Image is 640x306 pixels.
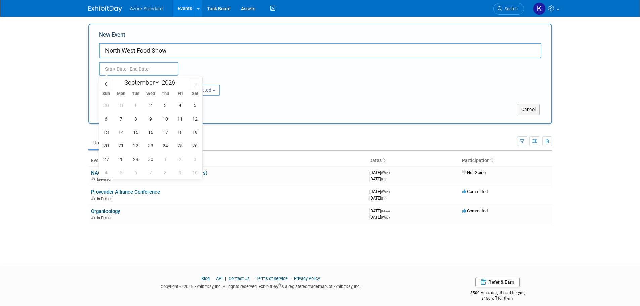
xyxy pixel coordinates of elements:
[115,99,128,112] span: August 31, 2026
[475,277,520,287] a: Refer & Earn
[91,208,120,214] a: Organicology
[99,76,164,84] div: Attendance / Format:
[129,99,142,112] span: September 1, 2026
[391,170,392,175] span: -
[229,276,250,281] a: Contact Us
[88,6,122,12] img: ExhibitDay
[88,155,367,166] th: Event
[144,99,157,112] span: September 2, 2026
[367,155,459,166] th: Dates
[88,282,434,290] div: Copyright © 2025 ExhibitDay, Inc. All rights reserved. ExhibitDay is a registered trademark of Ex...
[391,189,392,194] span: -
[115,112,128,125] span: September 7, 2026
[294,276,320,281] a: Privacy Policy
[114,92,128,96] span: Mon
[99,62,178,76] input: Start Date - End Date
[100,139,113,152] span: September 20, 2026
[143,92,158,96] span: Wed
[130,6,163,11] span: Azure Standard
[100,152,113,166] span: September 27, 2026
[97,216,114,220] span: In-Person
[462,170,486,175] span: Not Going
[369,189,392,194] span: [DATE]
[159,112,172,125] span: September 10, 2026
[518,104,540,115] button: Cancel
[443,286,552,301] div: $500 Amazon gift card for you,
[129,112,142,125] span: September 8, 2026
[188,166,202,179] span: October 10, 2026
[128,92,143,96] span: Tue
[174,99,187,112] span: September 4, 2026
[382,158,385,163] a: Sort by Start Date
[97,177,114,182] span: In-Person
[223,276,228,281] span: |
[256,276,288,281] a: Terms of Service
[129,126,142,139] span: September 15, 2026
[289,276,293,281] span: |
[174,152,187,166] span: October 2, 2026
[381,209,390,213] span: (Mon)
[188,99,202,112] span: September 5, 2026
[115,152,128,166] span: September 28, 2026
[159,152,172,166] span: October 1, 2026
[369,195,386,201] span: [DATE]
[381,190,390,194] span: (Wed)
[188,126,202,139] span: September 19, 2026
[533,2,546,15] img: Karlee Henderson
[91,216,95,219] img: In-Person Event
[99,31,125,41] label: New Event
[91,189,160,195] a: Provender Alliance Conference
[174,112,187,125] span: September 11, 2026
[188,112,202,125] span: September 12, 2026
[174,76,240,84] div: Participation:
[144,112,157,125] span: September 9, 2026
[158,92,173,96] span: Thu
[159,166,172,179] span: October 8, 2026
[100,112,113,125] span: September 6, 2026
[443,296,552,301] div: $150 off for them.
[369,176,386,181] span: [DATE]
[173,92,187,96] span: Fri
[188,139,202,152] span: September 26, 2026
[493,3,524,15] a: Search
[278,283,281,287] sup: ®
[459,155,552,166] th: Participation
[91,177,95,181] img: In-Person Event
[144,166,157,179] span: October 7, 2026
[91,170,207,176] a: NACS (National Association of Convenience Stores)
[462,208,488,213] span: Committed
[115,126,128,139] span: September 14, 2026
[174,126,187,139] span: September 18, 2026
[97,196,114,201] span: In-Person
[369,170,392,175] span: [DATE]
[391,208,392,213] span: -
[144,139,157,152] span: September 23, 2026
[100,166,113,179] span: October 4, 2026
[115,166,128,179] span: October 5, 2026
[121,78,160,87] select: Month
[381,216,390,219] span: (Wed)
[100,126,113,139] span: September 13, 2026
[159,99,172,112] span: September 3, 2026
[99,92,114,96] span: Sun
[502,6,518,11] span: Search
[91,196,95,200] img: In-Person Event
[201,276,210,281] a: Blog
[160,79,180,86] input: Year
[188,152,202,166] span: October 3, 2026
[216,276,222,281] a: API
[88,136,126,149] a: Upcoming3
[99,43,541,58] input: Name of Trade Show / Conference
[129,152,142,166] span: September 29, 2026
[381,196,386,200] span: (Fri)
[381,177,386,181] span: (Fri)
[115,139,128,152] span: September 21, 2026
[211,276,215,281] span: |
[144,152,157,166] span: September 30, 2026
[381,171,390,175] span: (Wed)
[251,276,255,281] span: |
[187,92,202,96] span: Sat
[129,166,142,179] span: October 6, 2026
[129,139,142,152] span: September 22, 2026
[159,126,172,139] span: September 17, 2026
